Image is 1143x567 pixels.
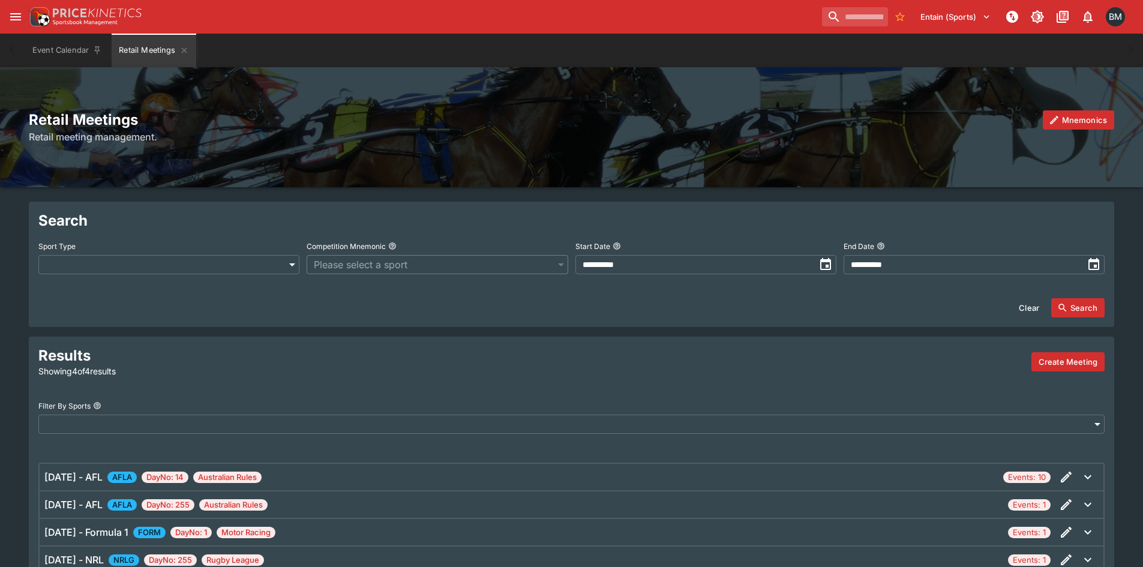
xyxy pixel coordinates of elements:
[107,499,137,511] span: AFLA
[38,401,91,411] p: Filter By Sports
[1008,499,1051,511] span: Events: 1
[822,7,888,26] input: search
[217,527,275,539] span: Motor Racing
[38,211,1105,230] h2: Search
[142,472,188,484] span: DayNo: 14
[142,499,194,511] span: DayNo: 255
[29,130,1114,144] h6: Retail meeting management.
[44,470,103,484] h6: [DATE] - AFL
[890,7,910,26] button: No Bookmarks
[1102,4,1129,30] button: Byron Monk
[314,257,548,272] span: Please select a sport
[1083,254,1105,275] button: toggle date time picker
[844,241,874,251] p: End Date
[170,527,212,539] span: DayNo: 1
[25,34,109,67] button: Event Calendar
[109,554,139,566] span: NRLG
[1001,6,1023,28] button: NOT Connected to PK
[44,525,128,539] h6: [DATE] - Formula 1
[107,472,137,484] span: AFLA
[1027,6,1048,28] button: Toggle light/dark mode
[1043,110,1114,130] button: Mnemonics
[199,499,268,511] span: Australian Rules
[388,242,397,250] button: Competition Mnemonic
[307,241,386,251] p: Competition Mnemonic
[575,241,610,251] p: Start Date
[112,34,196,67] button: Retail Meetings
[1051,298,1105,317] button: Search
[1003,472,1051,484] span: Events: 10
[202,554,264,566] span: Rugby League
[44,553,104,567] h6: [DATE] - NRL
[815,254,836,275] button: toggle date time picker
[29,110,1114,129] h2: Retail Meetings
[1077,6,1099,28] button: Notifications
[133,527,166,539] span: FORM
[877,242,885,250] button: End Date
[1106,7,1125,26] div: Byron Monk
[26,5,50,29] img: PriceKinetics Logo
[38,241,76,251] p: Sport Type
[1052,6,1073,28] button: Documentation
[1008,527,1051,539] span: Events: 1
[53,8,142,17] img: PriceKinetics
[1012,298,1046,317] button: Clear
[44,497,103,512] h6: [DATE] - AFL
[913,7,998,26] button: Select Tenant
[613,242,621,250] button: Start Date
[38,346,381,365] h2: Results
[38,365,381,377] p: Showing 4 of 4 results
[144,554,197,566] span: DayNo: 255
[53,20,118,25] img: Sportsbook Management
[93,401,101,410] button: Filter By Sports
[193,472,262,484] span: Australian Rules
[1008,554,1051,566] span: Events: 1
[1031,352,1105,371] button: Create a new meeting by adding events
[5,6,26,28] button: open drawer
